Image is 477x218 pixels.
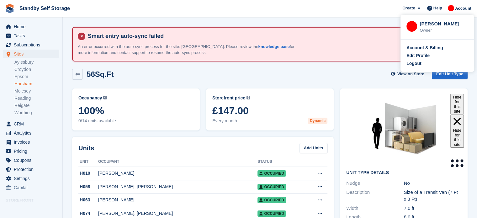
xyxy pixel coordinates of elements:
a: menu [3,22,59,31]
div: H010 [78,170,98,177]
div: H063 [78,197,98,203]
div: Edit Profile [406,52,430,59]
a: Reading [14,95,59,101]
a: Standby Self Storage [17,3,72,13]
span: Occupied [257,210,286,217]
th: Status [257,157,305,167]
img: 50-sqft-unit.jpg [357,95,451,165]
img: Aaron Winter [406,21,417,32]
div: Account & Billing [406,45,443,51]
a: menu [3,147,59,156]
span: Home [14,22,51,31]
span: Create [402,5,415,11]
span: 100% [78,105,193,116]
span: 0/14 units available [78,118,193,124]
img: Aaron Winter [448,5,454,11]
span: Storefront price [212,95,245,101]
a: Molesey [14,88,59,94]
div: H074 [78,210,98,217]
h4: Smart entry auto-sync failed [85,33,462,40]
div: Size of a Transit Van (7 Ft x 8 Ft) [404,189,462,203]
a: Epsom [14,74,59,80]
span: Capital [14,183,51,192]
th: Occupant [98,157,257,167]
span: Pricing [14,147,51,156]
div: Owner [420,27,468,34]
a: Logout [406,60,468,67]
span: Coupons [14,156,51,165]
a: menu [3,31,59,40]
a: menu [3,120,59,128]
th: Unit [78,157,98,167]
span: View on Store [397,71,424,77]
span: Protection [14,165,51,174]
div: Width [346,205,404,212]
div: Dynamic [308,118,327,124]
a: menu [3,165,59,174]
a: Croydon [14,66,59,72]
span: CRM [14,120,51,128]
a: knowledge base [258,44,289,49]
a: menu [3,40,59,49]
a: Edit Profile [406,52,468,59]
span: Invoices [14,138,51,146]
div: No [404,180,462,187]
a: menu [3,156,59,165]
span: Account [455,5,471,12]
div: [PERSON_NAME] [98,170,257,177]
img: stora-icon-8386f47178a22dfd0bd8f6a31ec36ba5ce8667c1dd55bd0f319d3a0aa187defe.svg [5,4,14,13]
h2: Units [78,143,94,153]
a: Add Units [299,143,327,153]
span: Occupied [257,197,286,203]
div: [PERSON_NAME], [PERSON_NAME] [98,210,257,217]
div: [PERSON_NAME], [PERSON_NAME] [98,183,257,190]
span: Sites [14,50,51,58]
div: Description [346,189,404,203]
span: Analytics [14,129,51,137]
div: [PERSON_NAME] [420,20,468,26]
span: £147.00 [212,105,327,116]
div: [PERSON_NAME] [98,197,257,203]
div: 7.0 ft [404,205,462,212]
a: menu [3,129,59,137]
a: menu [3,138,59,146]
span: Tasks [14,31,51,40]
img: icon-info-grey-7440780725fd019a000dd9b08b2336e03edf1995a4989e88bcd33f0948082b44.svg [103,96,107,99]
span: Occupied [257,170,286,177]
h2: 56Sq.Ft [87,70,114,78]
span: Subscriptions [14,40,51,49]
span: Every month [212,118,327,124]
img: icon-info-grey-7440780725fd019a000dd9b08b2336e03edf1995a4989e88bcd33f0948082b44.svg [246,96,250,99]
span: Occupancy [78,95,102,101]
span: Settings [14,174,51,183]
a: menu [3,174,59,183]
a: Worthing [14,110,59,116]
div: Nudge [346,180,404,187]
span: Occupied [257,184,286,190]
p: An error occurred with the auto-sync process for the site: [GEOGRAPHIC_DATA]. Please review the f... [78,44,297,56]
span: Storefront [6,197,62,204]
a: menu [3,183,59,192]
a: Horsham [14,81,59,87]
h2: Unit Type details [346,170,461,175]
div: Logout [406,60,421,67]
a: View on Store [390,69,427,79]
a: Account & Billing [406,45,468,51]
span: Help [433,5,442,11]
a: Reigate [14,103,59,109]
a: Edit Unit Type [432,69,468,79]
a: menu [3,50,59,58]
div: H058 [78,183,98,190]
a: Aylesbury [14,59,59,65]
